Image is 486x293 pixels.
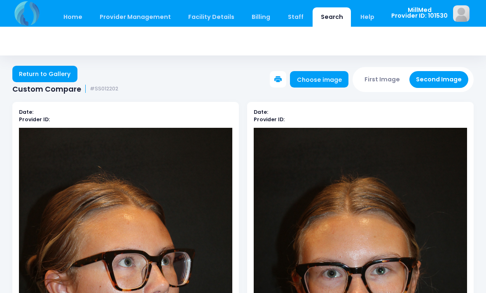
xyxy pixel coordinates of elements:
[19,108,33,115] b: Date:
[391,7,448,19] span: MillMed Provider ID: 101530
[12,66,77,82] a: Return to Gallery
[313,7,351,27] a: Search
[409,71,469,88] button: Second Image
[244,7,278,27] a: Billing
[254,108,268,115] b: Date:
[12,85,81,93] span: Custom Compare
[91,7,179,27] a: Provider Management
[55,7,90,27] a: Home
[453,5,470,22] img: image
[254,116,285,123] b: Provider ID:
[353,7,383,27] a: Help
[290,71,348,88] a: Choose image
[358,71,407,88] button: First Image
[19,116,50,123] b: Provider ID:
[90,86,118,92] small: #SS012202
[180,7,243,27] a: Facility Details
[280,7,311,27] a: Staff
